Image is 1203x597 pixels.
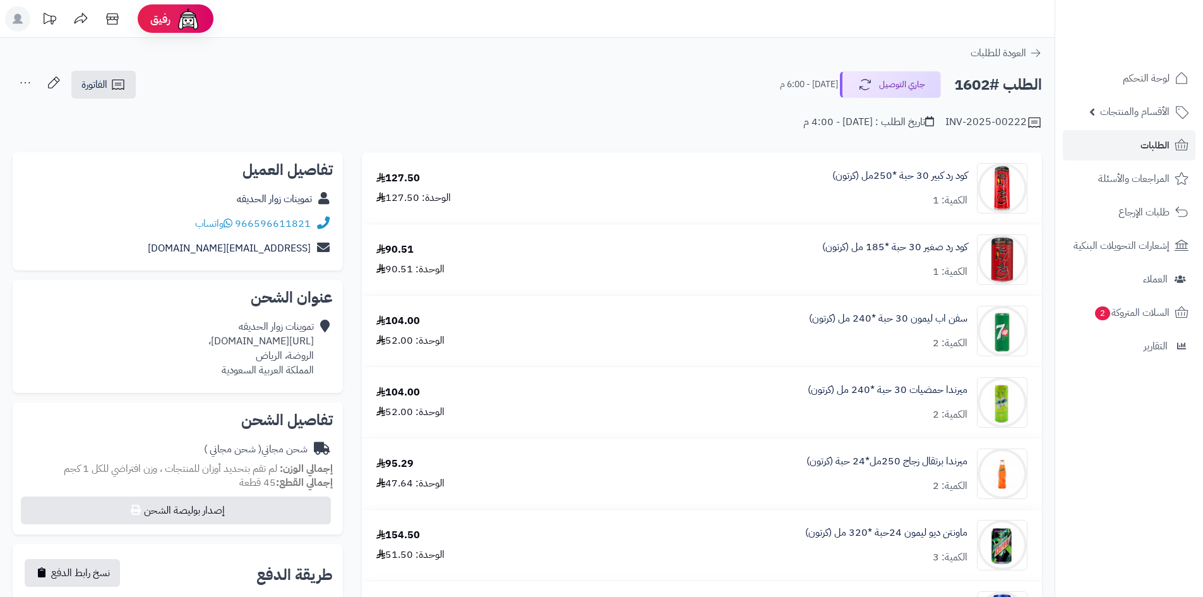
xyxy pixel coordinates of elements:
[237,191,312,207] a: تموينات زوار الحديقه
[376,476,445,491] div: الوحدة: 47.64
[1094,304,1170,322] span: السلات المتروكة
[945,115,1042,130] div: INV-2025-00222
[1100,103,1170,121] span: الأقسام والمنتجات
[235,216,311,231] a: 966596611821
[978,520,1027,570] img: 1747589162-6e7ff969-24c4-4b5f-83cf-0a0709aa-90x90.jpg
[1063,298,1195,328] a: السلات المتروكة2
[1063,231,1195,261] a: إشعارات التحويلات البنكية
[1143,270,1168,288] span: العملاء
[376,457,414,471] div: 95.29
[1123,69,1170,87] span: لوحة التحكم
[148,241,311,256] a: [EMAIL_ADDRESS][DOMAIN_NAME]
[71,71,136,99] a: الفاتورة
[822,240,967,255] a: كود رد صغير 30 حبة *185 مل (كرتون)
[1117,9,1191,36] img: logo-2.png
[276,475,333,490] strong: إجمالي القطع:
[376,243,414,257] div: 90.51
[376,548,445,562] div: الوحدة: 51.50
[1063,331,1195,361] a: التقارير
[204,442,308,457] div: شحن مجاني
[376,334,445,348] div: الوحدة: 52.00
[933,479,967,493] div: الكمية: 2
[1144,337,1168,355] span: التقارير
[933,550,967,565] div: الكمية: 3
[195,216,232,231] a: واتساب
[933,265,967,279] div: الكمية: 1
[1074,237,1170,255] span: إشعارات التحويلات البنكية
[51,565,110,581] span: نسخ رابط الدفع
[256,567,333,582] h2: طريقة الدفع
[204,442,261,457] span: ( شحن مجاني )
[954,72,1042,98] h2: الطلب #1602
[978,306,1027,356] img: 1747541124-caa6673e-b677-477c-bbb4-b440b79b-90x90.jpg
[933,193,967,208] div: الكمية: 1
[23,162,333,178] h2: تفاصيل العميل
[376,314,420,329] div: 104.00
[803,115,934,130] div: تاريخ الطلب : [DATE] - 4:00 م
[1118,203,1170,221] span: طلبات الإرجاع
[933,407,967,422] div: الكمية: 2
[208,320,314,377] div: تموينات زوار الحديقه [URL][DOMAIN_NAME]، الروضة، الرياض المملكة العربية السعودية
[376,191,451,205] div: الوحدة: 127.50
[64,461,277,476] span: لم تقم بتحديد أوزان للمنتجات ، وزن افتراضي للكل 1 كجم
[978,234,1027,285] img: 1747536337-61lY7EtfpmL._AC_SL1500-90x90.jpg
[1098,170,1170,188] span: المراجعات والأسئلة
[805,526,967,540] a: ماونتن ديو ليمون 24حبة *320 مل (كرتون)
[1063,197,1195,227] a: طلبات الإرجاع
[21,497,331,524] button: إصدار بوليصة الشحن
[376,385,420,400] div: 104.00
[1140,136,1170,154] span: الطلبات
[376,528,420,543] div: 154.50
[81,77,107,92] span: الفاتورة
[832,169,967,183] a: كود رد كبير 30 حبة *250مل (كرتون)
[808,383,967,397] a: ميرندا حمضيات 30 حبة *240 مل (كرتون)
[239,475,333,490] small: 45 قطعة
[1063,164,1195,194] a: المراجعات والأسئلة
[376,171,420,186] div: 127.50
[809,311,967,326] a: سفن اب ليمون 30 حبة *240 مل (كرتون)
[780,78,838,91] small: [DATE] - 6:00 م
[150,11,171,27] span: رفيق
[978,449,1027,499] img: 1747574773-e61c9a19-4e83-4320-9f6a-9483b2a3-90x90.jpg
[1063,264,1195,294] a: العملاء
[33,6,65,35] a: تحديثات المنصة
[978,377,1027,428] img: 1747566616-1481083d-48b6-4b0f-b89f-c8f09a39-90x90.jpg
[1063,63,1195,93] a: لوحة التحكم
[23,413,333,428] h2: تفاصيل الشحن
[978,163,1027,214] img: 1747536125-51jkufB9faL._AC_SL1000-90x90.jpg
[23,290,333,305] h2: عنوان الشحن
[1063,130,1195,160] a: الطلبات
[376,262,445,277] div: الوحدة: 90.51
[806,454,967,469] a: ميرندا برتقال زجاج 250مل*24 حبة (كرتون)
[25,559,120,587] button: نسخ رابط الدفع
[840,71,941,98] button: جاري التوصيل
[971,45,1026,61] span: العودة للطلبات
[376,405,445,419] div: الوحدة: 52.00
[176,6,201,32] img: ai-face.png
[933,336,967,351] div: الكمية: 2
[1095,306,1110,320] span: 2
[971,45,1042,61] a: العودة للطلبات
[280,461,333,476] strong: إجمالي الوزن:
